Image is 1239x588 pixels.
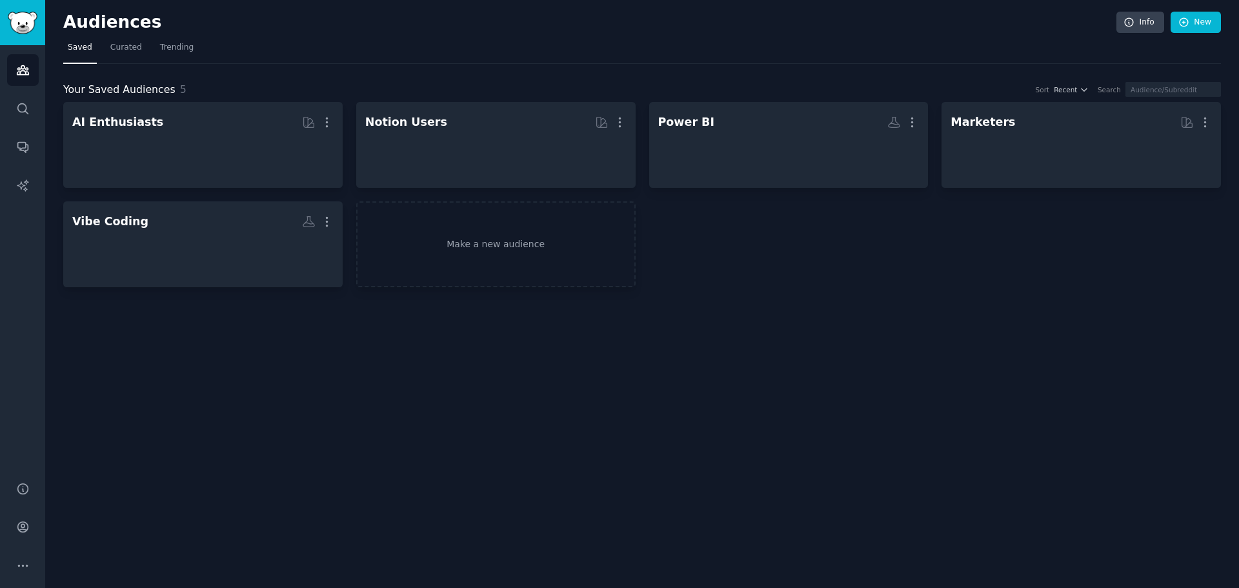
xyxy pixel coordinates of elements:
[1054,85,1077,94] span: Recent
[1054,85,1089,94] button: Recent
[1116,12,1164,34] a: Info
[365,114,447,130] div: Notion Users
[110,42,142,54] span: Curated
[8,12,37,34] img: GummySearch logo
[658,114,714,130] div: Power BI
[106,37,146,64] a: Curated
[1098,85,1121,94] div: Search
[63,12,1116,33] h2: Audiences
[68,42,92,54] span: Saved
[72,114,163,130] div: AI Enthusiasts
[63,201,343,287] a: Vibe Coding
[63,82,176,98] span: Your Saved Audiences
[356,201,636,287] a: Make a new audience
[951,114,1015,130] div: Marketers
[1125,82,1221,97] input: Audience/Subreddit
[356,102,636,188] a: Notion Users
[63,37,97,64] a: Saved
[942,102,1221,188] a: Marketers
[156,37,198,64] a: Trending
[180,83,186,96] span: 5
[63,102,343,188] a: AI Enthusiasts
[649,102,929,188] a: Power BI
[1171,12,1221,34] a: New
[160,42,194,54] span: Trending
[72,214,148,230] div: Vibe Coding
[1036,85,1050,94] div: Sort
